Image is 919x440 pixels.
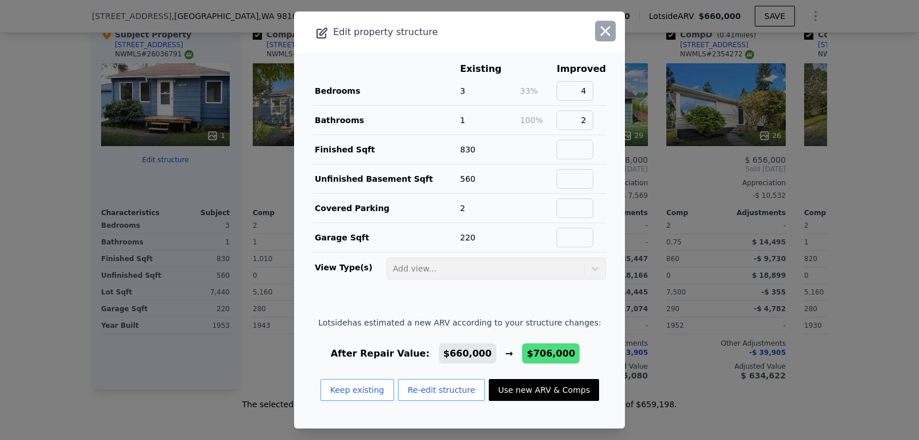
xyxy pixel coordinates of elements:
span: Lotside has estimated a new ARV according to your structure changes: [318,317,601,328]
span: $706,000 [527,348,575,359]
span: 830 [460,145,476,154]
td: Bathrooms [312,106,459,135]
span: 560 [460,174,476,183]
td: Unfinished Basement Sqft [312,164,459,194]
span: 100% [520,116,543,125]
th: Existing [459,62,519,76]
span: 220 [460,233,476,242]
span: 3 [460,86,465,95]
td: Bedrooms [312,76,459,106]
div: After Repair Value: → [318,347,601,361]
th: Improved [556,62,607,76]
span: $660,000 [443,348,492,359]
button: Keep existing [321,379,394,401]
td: Covered Parking [312,194,459,223]
td: View Type(s) [312,252,386,280]
span: 1 [460,116,465,125]
span: 2 [460,204,465,213]
div: Edit property structure [294,24,559,40]
td: Finished Sqft [312,135,459,164]
button: Use new ARV & Comps [489,379,599,401]
td: Garage Sqft [312,223,459,252]
span: 33% [520,86,538,95]
button: Re-edit structure [398,379,485,401]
